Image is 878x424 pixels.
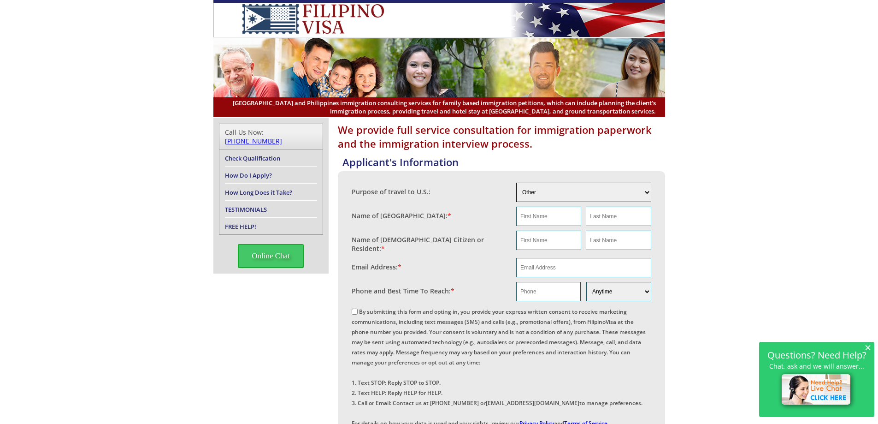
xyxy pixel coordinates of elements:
[225,205,267,214] a: TESTIMONIALS
[865,343,871,351] span: ×
[586,282,651,301] select: Phone and Best Reach Time are required.
[338,123,665,150] h1: We provide full service consultation for immigration paperwork and the immigration interview proc...
[225,154,280,162] a: Check Qualification
[225,171,272,179] a: How Do I Apply?
[352,287,454,295] label: Phone and Best Time To Reach:
[223,99,656,115] span: [GEOGRAPHIC_DATA] and Philippines immigration consulting services for family based immigration pe...
[225,128,317,145] div: Call Us Now:
[225,137,282,145] a: [PHONE_NUMBER]
[342,155,665,169] h4: Applicant's Information
[352,309,358,315] input: By submitting this form and opting in, you provide your express written consent to receive market...
[352,235,507,253] label: Name of [DEMOGRAPHIC_DATA] Citizen or Resident:
[225,222,256,231] a: FREE HELP!
[352,187,430,196] label: Purpose of travel to U.S.:
[516,231,581,250] input: First Name
[516,258,651,277] input: Email Address
[352,263,401,271] label: Email Address:
[764,351,870,359] h2: Questions? Need Help?
[238,244,304,268] span: Online Chat
[586,207,651,226] input: Last Name
[516,207,581,226] input: First Name
[778,370,856,411] img: live-chat-icon.png
[225,188,292,197] a: How Long Does it Take?
[516,282,581,301] input: Phone
[586,231,651,250] input: Last Name
[764,362,870,370] p: Chat, ask and we will answer...
[352,211,451,220] label: Name of [GEOGRAPHIC_DATA]:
